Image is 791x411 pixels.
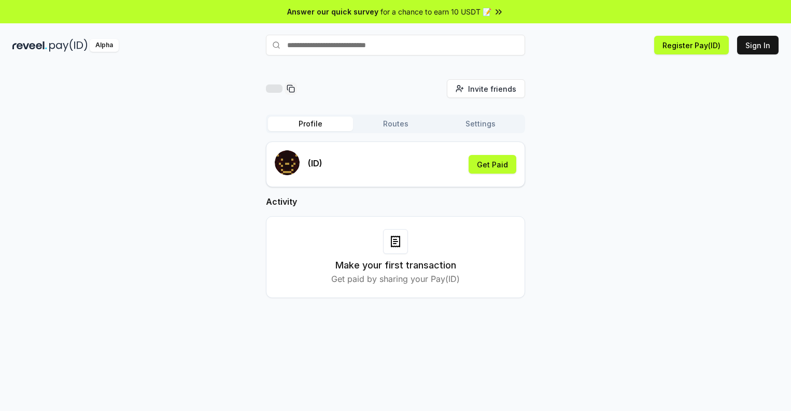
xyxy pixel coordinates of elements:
[49,39,88,52] img: pay_id
[90,39,119,52] div: Alpha
[335,258,456,273] h3: Make your first transaction
[469,155,516,174] button: Get Paid
[12,39,47,52] img: reveel_dark
[438,117,523,131] button: Settings
[353,117,438,131] button: Routes
[447,79,525,98] button: Invite friends
[308,157,322,169] p: (ID)
[380,6,491,17] span: for a chance to earn 10 USDT 📝
[737,36,779,54] button: Sign In
[654,36,729,54] button: Register Pay(ID)
[468,83,516,94] span: Invite friends
[266,195,525,208] h2: Activity
[287,6,378,17] span: Answer our quick survey
[331,273,460,285] p: Get paid by sharing your Pay(ID)
[268,117,353,131] button: Profile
